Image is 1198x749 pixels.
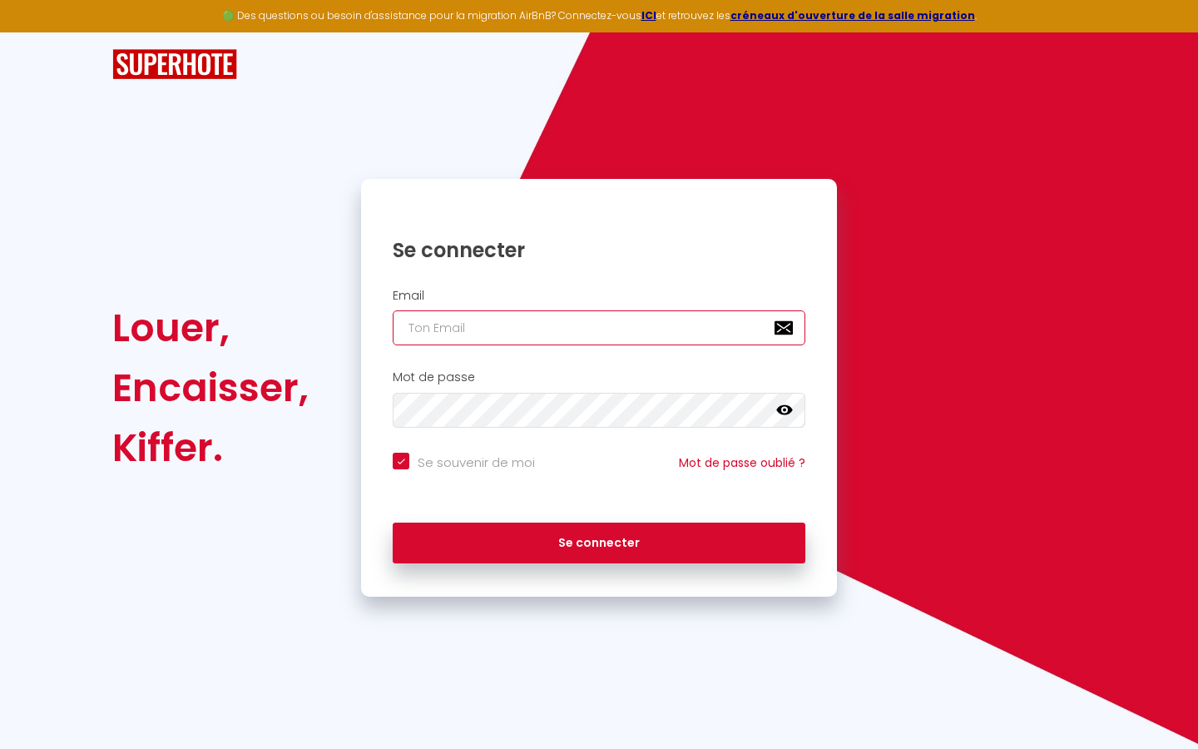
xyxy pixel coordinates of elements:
[641,8,656,22] a: ICI
[393,523,805,564] button: Se connecter
[393,370,805,384] h2: Mot de passe
[393,310,805,345] input: Ton Email
[112,358,309,418] div: Encaisser,
[393,237,805,263] h1: Se connecter
[13,7,63,57] button: Ouvrir le widget de chat LiveChat
[112,298,309,358] div: Louer,
[112,49,237,80] img: SuperHote logo
[730,8,975,22] a: créneaux d'ouverture de la salle migration
[112,418,309,478] div: Kiffer.
[679,454,805,471] a: Mot de passe oublié ?
[393,289,805,303] h2: Email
